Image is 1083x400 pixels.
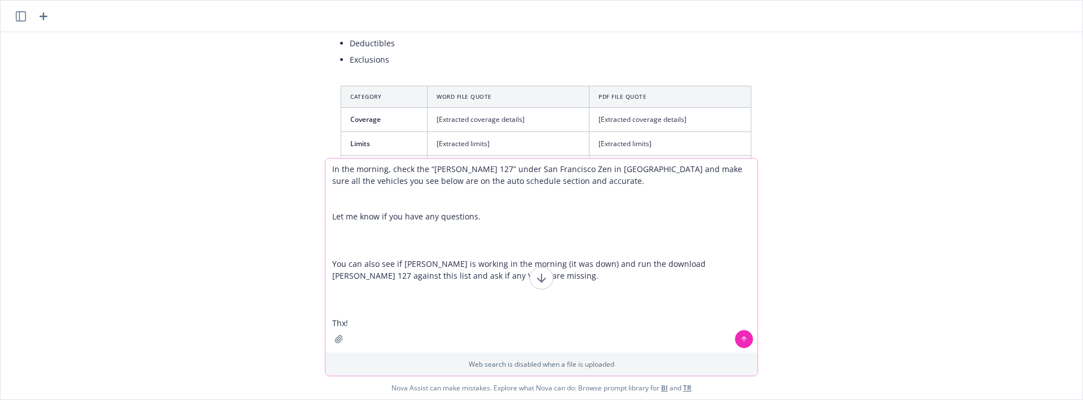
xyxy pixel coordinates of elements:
[350,115,381,124] span: Coverage
[428,108,589,131] td: [Extracted coverage details]
[589,86,751,108] th: PDF File Quote
[325,159,758,353] textarea: In the morning, check the “[PERSON_NAME] 127” under San Francisco Zen in [GEOGRAPHIC_DATA] and ma...
[391,376,692,399] span: Nova Assist can make mistakes. Explore what Nova can do: Browse prompt library for and
[589,108,751,131] td: [Extracted coverage details]
[589,131,751,155] td: [Extracted limits]
[332,359,751,369] p: Web search is disabled when a file is uploaded
[428,155,589,179] td: [Extracted premium]
[589,155,751,179] td: [Extracted premium]
[350,51,751,68] li: Exclusions
[661,383,668,393] a: BI
[683,383,692,393] a: TR
[428,131,589,155] td: [Extracted limits]
[341,86,428,108] th: Category
[350,35,751,51] li: Deductibles
[350,139,370,148] span: Limits
[428,86,589,108] th: Word File Quote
